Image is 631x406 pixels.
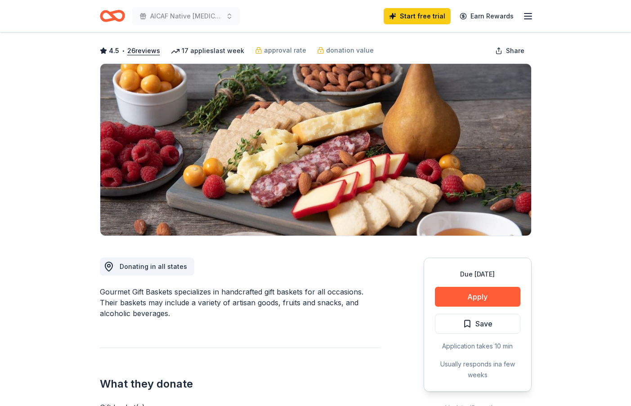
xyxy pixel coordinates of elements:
a: approval rate [255,45,306,56]
h2: What they donate [100,377,380,391]
span: • [121,47,125,54]
button: Share [488,42,532,60]
img: Image for Gourmet Gift Baskets [100,64,531,236]
span: Save [475,318,492,330]
div: Gourmet Gift Baskets specializes in handcrafted gift baskets for all occasions. Their baskets may... [100,286,380,319]
div: Due [DATE] [435,269,520,280]
button: AICAF Native [MEDICAL_DATA] Conference 2025 [132,7,240,25]
span: Share [506,45,524,56]
button: Apply [435,287,520,307]
span: Donating in all states [120,263,187,270]
span: AICAF Native [MEDICAL_DATA] Conference 2025 [150,11,222,22]
button: Save [435,314,520,334]
a: Start free trial [384,8,451,24]
div: Application takes 10 min [435,341,520,352]
span: approval rate [264,45,306,56]
a: Home [100,5,125,27]
span: 4.5 [109,45,119,56]
a: donation value [317,45,374,56]
div: 17 applies last week [171,45,244,56]
span: donation value [326,45,374,56]
a: Earn Rewards [454,8,519,24]
button: 26reviews [127,45,160,56]
div: Usually responds in a few weeks [435,359,520,380]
